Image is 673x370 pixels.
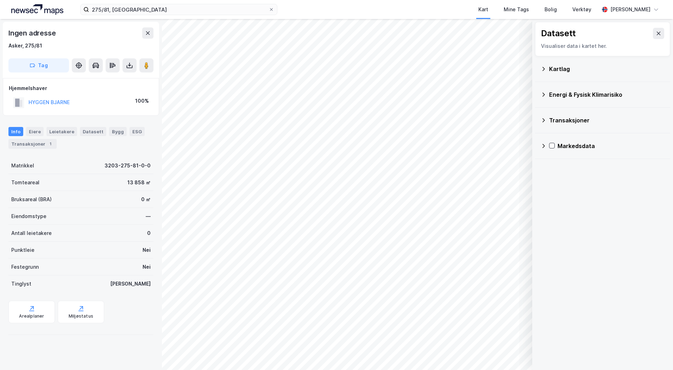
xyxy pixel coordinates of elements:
div: Tomteareal [11,178,39,187]
div: [PERSON_NAME] [610,5,650,14]
div: Arealplaner [19,313,44,319]
div: Markedsdata [558,142,665,150]
div: Eiere [26,127,44,136]
div: Nei [143,246,151,254]
div: Eiendomstype [11,212,46,221]
div: Info [8,127,23,136]
div: Punktleie [11,246,34,254]
div: Kartlag [549,65,665,73]
div: Bruksareal (BRA) [11,195,52,204]
img: logo.a4113a55bc3d86da70a041830d287a7e.svg [11,4,63,15]
div: [PERSON_NAME] [110,280,151,288]
div: Mine Tags [504,5,529,14]
div: ESG [130,127,145,136]
div: 0 ㎡ [141,195,151,204]
div: Datasett [541,28,576,39]
div: Asker, 275/81 [8,42,42,50]
div: 100% [135,97,149,105]
button: Tag [8,58,69,72]
div: — [146,212,151,221]
div: 3203-275-81-0-0 [105,161,151,170]
div: Datasett [80,127,106,136]
div: Visualiser data i kartet her. [541,42,664,50]
div: 13 858 ㎡ [127,178,151,187]
div: Transaksjoner [549,116,665,125]
div: Transaksjoner [8,139,57,149]
div: Kart [478,5,488,14]
div: Tinglyst [11,280,31,288]
div: Hjemmelshaver [9,84,153,92]
div: Ingen adresse [8,27,57,39]
div: Miljøstatus [69,313,93,319]
div: Leietakere [46,127,77,136]
iframe: Chat Widget [638,336,673,370]
div: Antall leietakere [11,229,52,237]
div: 0 [147,229,151,237]
div: Kontrollprogram for chat [638,336,673,370]
div: Energi & Fysisk Klimarisiko [549,90,665,99]
div: Bygg [109,127,127,136]
input: Søk på adresse, matrikkel, gårdeiere, leietakere eller personer [89,4,269,15]
div: Bolig [545,5,557,14]
div: Nei [143,263,151,271]
div: Festegrunn [11,263,39,271]
div: Verktøy [572,5,591,14]
div: Matrikkel [11,161,34,170]
div: 1 [47,140,54,147]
